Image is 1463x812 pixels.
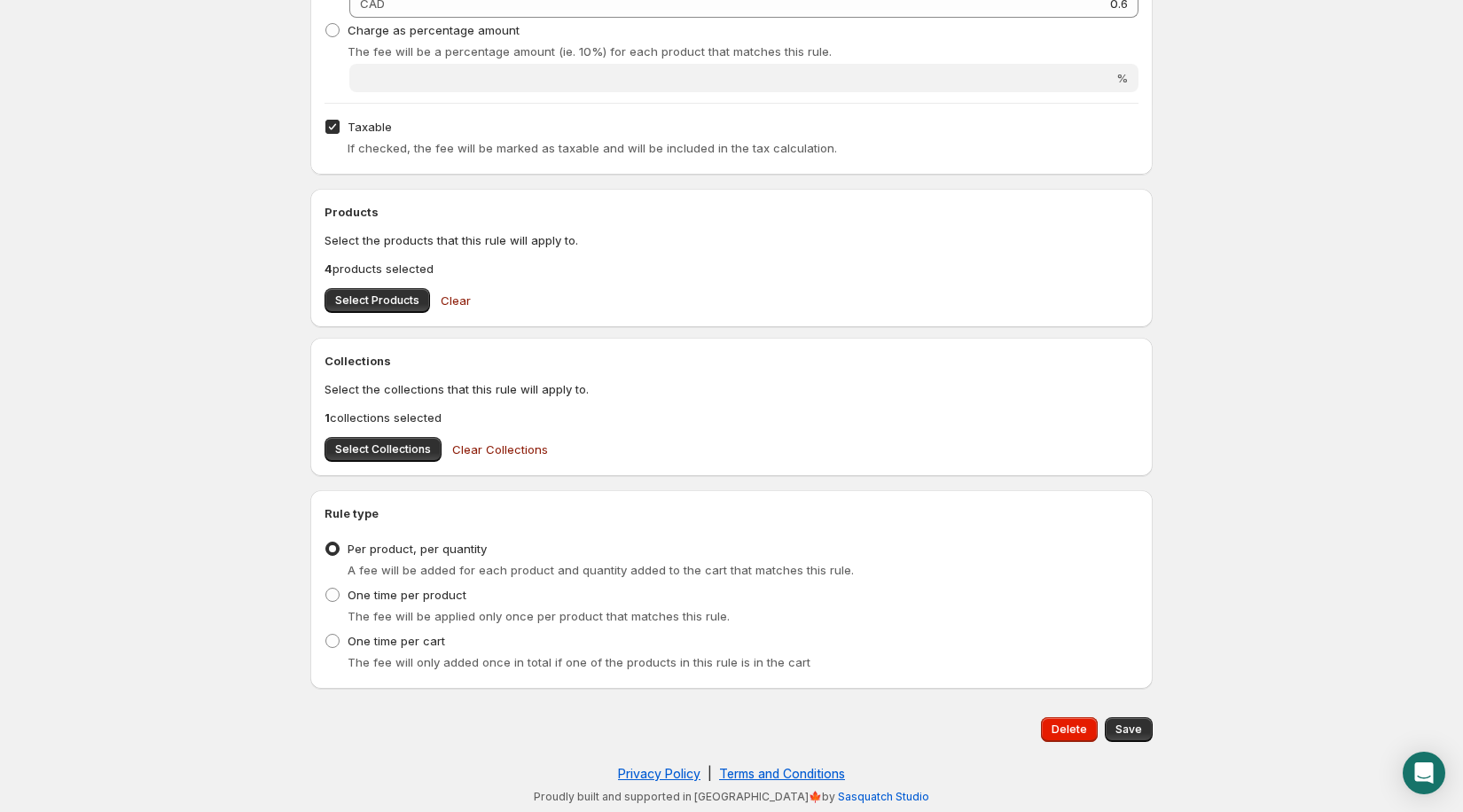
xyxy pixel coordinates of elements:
span: Save [1115,722,1142,737]
span: The fee will be applied only once per product that matches this rule. [348,609,730,623]
span: The fee will only added once in total if one of the products in this rule is in the cart [348,655,810,669]
p: Select the collections that this rule will apply to. [325,380,1138,398]
span: Delete [1052,722,1087,737]
h2: Products [325,203,1138,221]
button: Delete [1041,717,1098,742]
button: Save [1105,717,1153,742]
a: Terms and Conditions [719,766,845,781]
span: Per product, per quantity [348,542,487,556]
span: Clear Collections [452,441,548,458]
span: Select Collections [335,442,431,457]
span: A fee will be added for each product and quantity added to the cart that matches this rule. [348,563,854,577]
span: Charge as percentage amount [348,23,520,37]
span: Taxable [348,120,392,134]
b: 1 [325,410,330,425]
p: Proudly built and supported in [GEOGRAPHIC_DATA]🍁by [319,790,1144,804]
p: The fee will be a percentage amount (ie. 10%) for each product that matches this rule. [348,43,1138,60]
span: Clear [441,292,471,309]
button: Clear Collections [442,432,559,467]
p: collections selected [325,409,1138,426]
span: | [708,766,712,781]
a: Privacy Policy [618,766,700,781]
h2: Rule type [325,504,1138,522]
button: Select Collections [325,437,442,462]
span: One time per product [348,588,466,602]
span: If checked, the fee will be marked as taxable and will be included in the tax calculation. [348,141,837,155]
span: Select Products [335,293,419,308]
p: products selected [325,260,1138,277]
span: % [1116,71,1128,85]
span: One time per cart [348,634,445,648]
button: Clear [430,283,481,318]
a: Sasquatch Studio [838,790,929,803]
b: 4 [325,262,332,276]
h2: Collections [325,352,1138,370]
div: Open Intercom Messenger [1403,752,1445,794]
p: Select the products that this rule will apply to. [325,231,1138,249]
button: Select Products [325,288,430,313]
